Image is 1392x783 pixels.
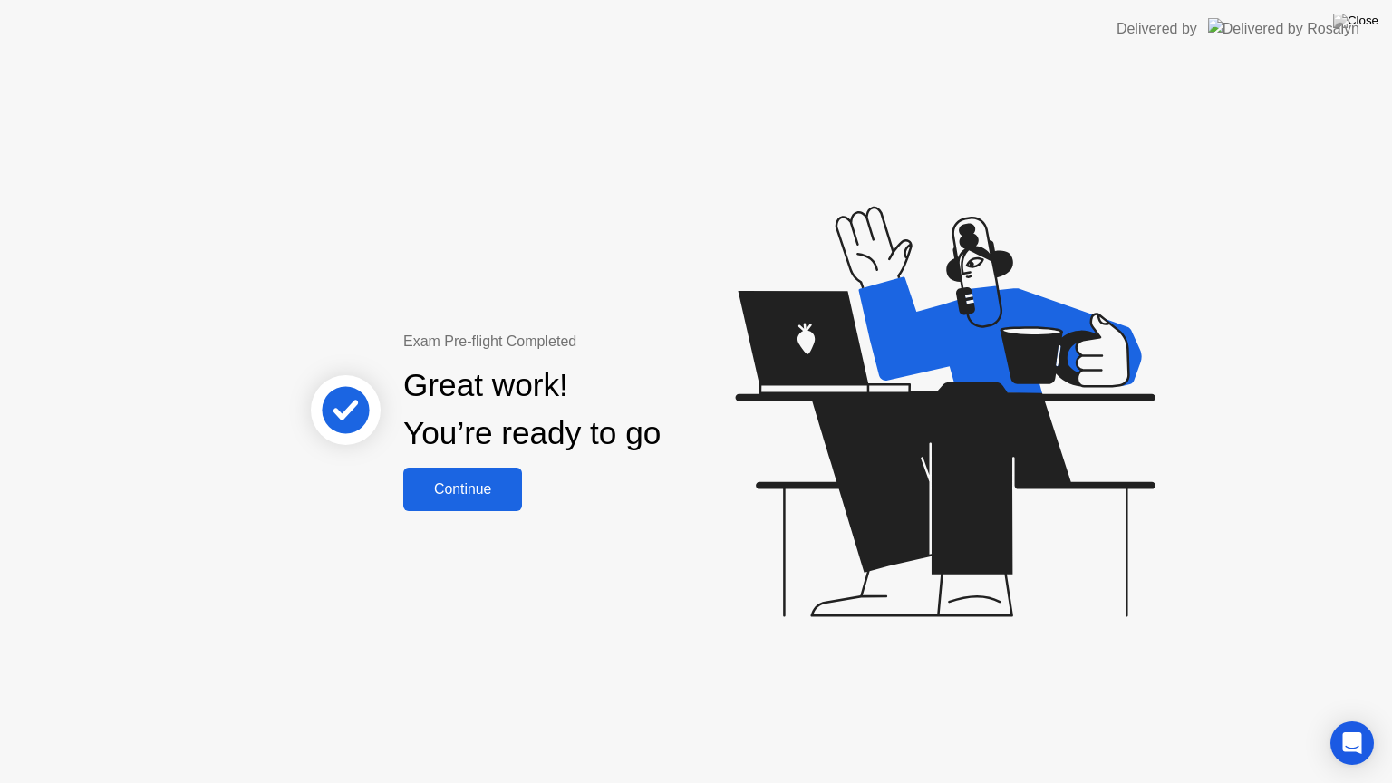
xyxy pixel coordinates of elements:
[1116,18,1197,40] div: Delivered by
[1333,14,1378,28] img: Close
[403,362,661,458] div: Great work! You’re ready to go
[409,481,517,498] div: Continue
[1208,18,1359,39] img: Delivered by Rosalyn
[403,468,522,511] button: Continue
[1330,721,1374,765] div: Open Intercom Messenger
[403,331,778,353] div: Exam Pre-flight Completed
